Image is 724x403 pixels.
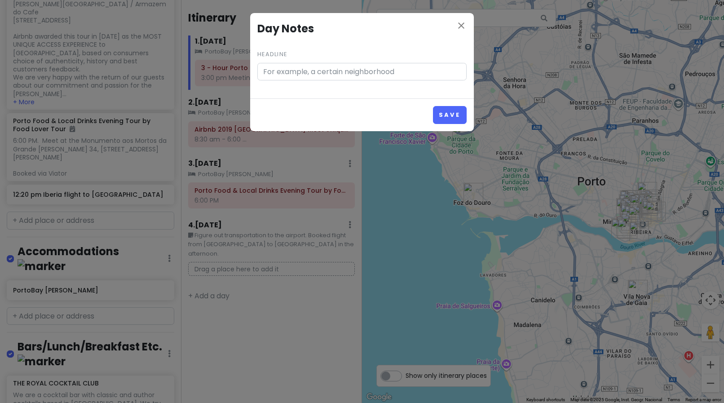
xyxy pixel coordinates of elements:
button: Close [456,20,467,33]
h4: Day Notes [257,20,467,37]
input: For example, a certain neighborhood [257,63,467,81]
button: Save [433,106,467,124]
label: Headline [257,50,287,59]
i: close [456,20,467,31]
